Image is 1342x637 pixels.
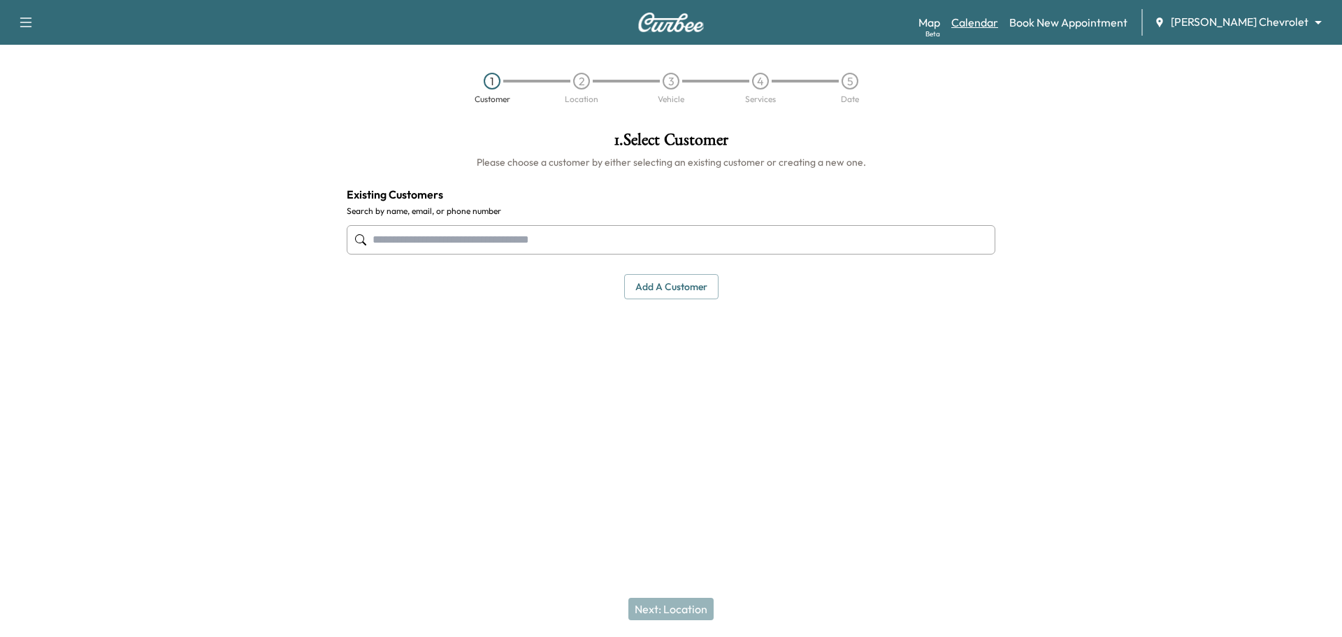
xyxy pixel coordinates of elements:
a: Book New Appointment [1009,14,1127,31]
span: [PERSON_NAME] Chevrolet [1171,14,1308,30]
div: Beta [925,29,940,39]
img: Curbee Logo [637,13,705,32]
div: Location [565,95,598,103]
a: Calendar [951,14,998,31]
button: Add a customer [624,274,719,300]
div: 2 [573,73,590,90]
div: Services [745,95,776,103]
a: MapBeta [918,14,940,31]
div: Customer [475,95,510,103]
h4: Existing Customers [347,186,995,203]
h6: Please choose a customer by either selecting an existing customer or creating a new one. [347,155,995,169]
div: Date [841,95,859,103]
div: 5 [842,73,858,90]
div: 3 [663,73,679,90]
h1: 1 . Select Customer [347,131,995,155]
div: 4 [752,73,769,90]
div: 1 [484,73,500,90]
label: Search by name, email, or phone number [347,206,995,217]
div: Vehicle [658,95,684,103]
